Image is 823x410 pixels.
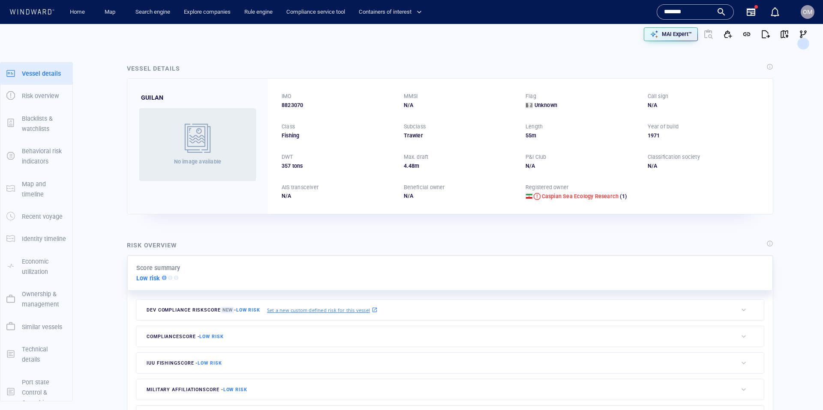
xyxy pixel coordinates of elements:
[283,5,348,20] a: Compliance service tool
[22,256,66,277] p: Economic utilization
[0,250,72,283] button: Economic utilization
[282,132,393,140] div: Fishing
[223,387,247,392] span: Low risk
[799,3,816,21] button: OM
[132,5,174,20] a: Search engine
[535,101,557,109] span: Unknown
[180,5,234,20] button: Explore companies
[648,101,760,109] div: N/A
[532,132,536,139] span: m
[147,307,260,313] span: Dev Compliance risk score -
[236,307,260,313] span: Low risk
[282,101,303,109] span: 8823070
[526,153,547,161] p: P&I Club
[648,132,760,140] div: 1971
[22,179,66,200] p: Map and timeline
[0,107,72,140] button: Blacklists & watchlists
[22,377,66,408] p: Port state Control & Casualties
[199,334,223,339] span: Low risk
[787,371,817,404] iframe: Chat
[0,152,72,160] a: Behavioral risk indicators
[794,25,813,44] button: Visual Link Analysis
[404,123,426,131] p: Subclass
[0,62,72,85] button: Vessel details
[0,212,72,220] a: Recent voyage
[22,344,66,365] p: Technical details
[0,295,72,303] a: Ownership & management
[22,234,66,244] p: Identity timeline
[404,132,516,140] div: Trawler
[22,211,63,222] p: Recent voyage
[526,92,536,100] p: Flag
[542,193,619,199] span: Caspian Sea Ecology Research
[648,153,700,161] p: Classification society
[526,123,543,131] p: Length
[542,193,627,200] a: Caspian Sea Ecology Research (1)
[0,92,72,100] a: Risk overview
[66,5,88,20] a: Home
[404,184,445,191] p: Beneficial owner
[141,92,163,103] div: GUILAN
[0,228,72,250] button: Identity timeline
[282,123,295,131] p: Class
[22,91,59,101] p: Risk overview
[267,305,378,315] a: Set a new custom defined risk for this vessel
[282,153,293,161] p: DWT
[526,162,637,170] div: N/A
[241,5,276,20] a: Rule engine
[136,273,160,283] p: Low risk
[0,173,72,206] button: Map and timeline
[221,307,234,313] span: New
[404,163,407,169] span: 4
[22,322,62,332] p: Similar vessels
[718,25,737,44] button: Add to vessel list
[0,235,72,243] a: Identity timeline
[198,360,222,366] span: Low risk
[526,184,568,191] p: Registered owner
[0,140,72,173] button: Behavioral risk indicators
[648,162,760,170] div: N/A
[0,316,72,338] button: Similar vessels
[147,334,224,339] span: compliance score -
[415,163,419,169] span: m
[359,7,422,17] span: Containers of interest
[404,153,429,161] p: Max. draft
[662,30,692,38] p: MAI Expert™
[648,123,679,131] p: Year of build
[408,163,415,169] span: 48
[0,283,72,316] button: Ownership & management
[22,289,66,310] p: Ownership & management
[282,162,393,170] div: 357 tons
[644,27,698,41] button: MAI Expert™
[267,306,370,314] p: Set a new custom defined risk for this vessel
[22,68,61,79] p: Vessel details
[648,92,669,100] p: Call sign
[22,113,66,134] p: Blacklists & watchlists
[404,193,414,199] span: N/A
[404,101,516,109] div: N/A
[127,240,177,250] div: Risk overview
[174,158,222,165] span: No image available
[22,146,66,167] p: Behavioral risk indicators
[407,163,408,169] span: .
[147,387,247,392] span: military affiliation score -
[619,193,627,200] span: (1)
[282,192,393,200] div: N/A
[803,9,812,15] span: OM
[282,184,318,191] p: AIS transceiver
[0,338,72,371] button: Technical details
[0,85,72,107] button: Risk overview
[101,5,122,20] a: Map
[0,205,72,228] button: Recent voyage
[282,92,292,100] p: IMO
[404,92,418,100] p: MMSI
[0,350,72,358] a: Technical details
[98,5,125,20] button: Map
[775,25,794,44] button: View on map
[147,360,222,366] span: IUU Fishing score -
[0,184,72,193] a: Map and timeline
